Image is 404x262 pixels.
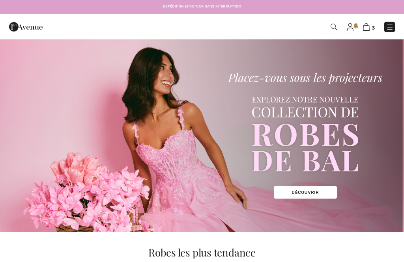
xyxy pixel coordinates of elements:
[331,24,337,30] img: Recherche
[363,23,370,31] img: Panier d'achat
[372,25,375,31] span: 3
[347,23,353,31] img: Mes infos
[9,22,43,30] a: 1ère Avenue
[386,23,394,31] img: Menu
[9,19,43,35] img: 1ère Avenue
[363,22,375,32] a: 3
